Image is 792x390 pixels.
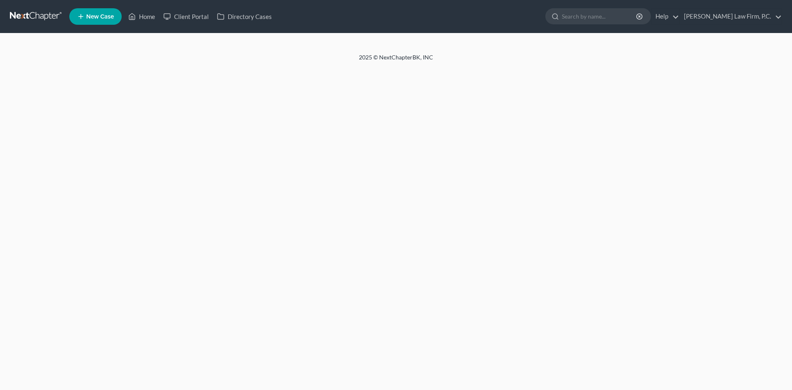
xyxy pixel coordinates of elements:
input: Search by name... [562,9,637,24]
a: Client Portal [159,9,213,24]
a: [PERSON_NAME] Law Firm, P.C. [680,9,782,24]
div: 2025 © NextChapterBK, INC [161,53,631,68]
a: Home [124,9,159,24]
span: New Case [86,14,114,20]
a: Directory Cases [213,9,276,24]
a: Help [651,9,679,24]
